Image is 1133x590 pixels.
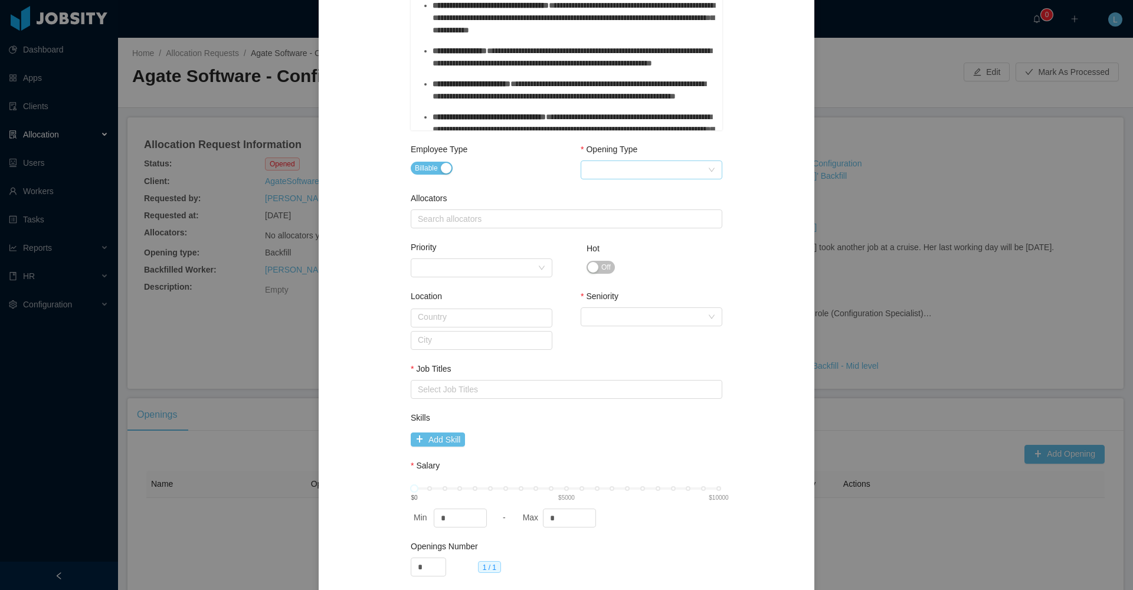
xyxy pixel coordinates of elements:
[411,291,442,301] label: Location
[411,162,453,175] button: Employee Type
[587,261,615,274] button: Hot
[411,558,446,576] input: Openings Number
[414,512,431,524] div: Min
[411,242,437,252] label: Priority
[418,383,710,395] div: Select Job Titles
[523,512,540,524] div: Max
[581,145,637,154] label: Opening Type
[587,244,600,253] label: Hot
[411,461,440,470] label: Salary
[415,162,438,174] span: Billable
[411,194,447,203] label: Allocators
[411,432,465,447] button: icon: plusAdd Skill
[709,493,728,502] p: $10000
[601,261,611,273] span: Off
[411,413,430,422] label: Skills
[411,364,451,373] label: Job Titles
[418,213,710,225] div: Search allocators
[411,493,417,502] p: $0
[434,509,486,527] input: Salary
[478,561,501,573] span: 1 / 1
[708,166,715,175] i: icon: down
[411,145,467,154] label: Employee Type
[503,512,506,527] div: -
[581,291,618,301] label: Seniority
[558,493,575,502] p: $5000
[411,542,478,551] label: Openings Number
